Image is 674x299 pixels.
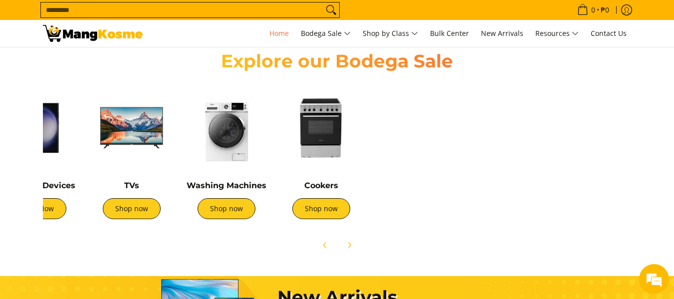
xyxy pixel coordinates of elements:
[5,196,190,231] textarea: Type your message and hit 'Enter'
[279,85,364,170] img: Cookers
[89,85,174,170] img: TVs
[269,28,289,38] span: Home
[52,56,168,69] div: Chat with us now
[590,6,597,13] span: 0
[198,198,255,219] a: Shop now
[43,25,143,42] img: Mang Kosme: Your Home Appliances Warehouse Sale Partner!
[358,20,423,47] a: Shop by Class
[530,20,584,47] a: Resources
[314,234,336,256] button: Previous
[338,234,360,256] button: Next
[58,87,138,188] span: We're online!
[184,85,269,170] img: Washing Machines
[535,27,579,40] span: Resources
[304,181,338,190] a: Cookers
[574,4,612,15] span: •
[599,6,611,13] span: ₱0
[476,20,528,47] a: New Arrivals
[187,181,266,190] a: Washing Machines
[153,20,632,47] nav: Main Menu
[481,28,523,38] span: New Arrivals
[323,2,339,17] button: Search
[430,28,469,38] span: Bulk Center
[363,27,418,40] span: Shop by Class
[586,20,632,47] a: Contact Us
[425,20,474,47] a: Bulk Center
[264,20,294,47] a: Home
[296,20,356,47] a: Bodega Sale
[103,198,161,219] a: Shop now
[124,181,139,190] a: TVs
[591,28,627,38] span: Contact Us
[193,50,482,72] h2: Explore our Bodega Sale
[292,198,350,219] a: Shop now
[164,5,188,29] div: Minimize live chat window
[301,27,351,40] span: Bodega Sale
